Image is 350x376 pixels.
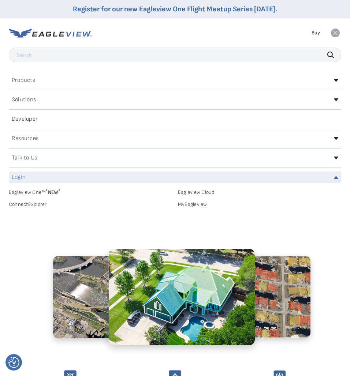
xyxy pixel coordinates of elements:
a: MyEagleview [178,201,341,208]
h2: Login [12,174,26,180]
img: Revisit consent button [8,357,19,368]
a: ConnectExplorer [9,201,172,208]
h2: Solutions [12,97,36,103]
img: 3.2.png [53,256,178,338]
a: Buy [312,30,320,36]
h2: Products [12,78,35,83]
a: Developer [9,113,341,125]
h2: Resources [12,136,38,142]
a: Eagleview Cloud [178,189,341,196]
h2: Talk to Us [12,155,37,161]
a: Register for our new Eagleview One Flight Meetup Series [DATE]. [73,5,277,14]
button: Consent Preferences [8,357,19,368]
a: Eagleview One™*NEW* [9,187,172,195]
input: Search [9,48,341,62]
span: NEW [45,189,60,195]
h2: Developer [12,116,38,122]
img: 4.2.png [108,249,255,345]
